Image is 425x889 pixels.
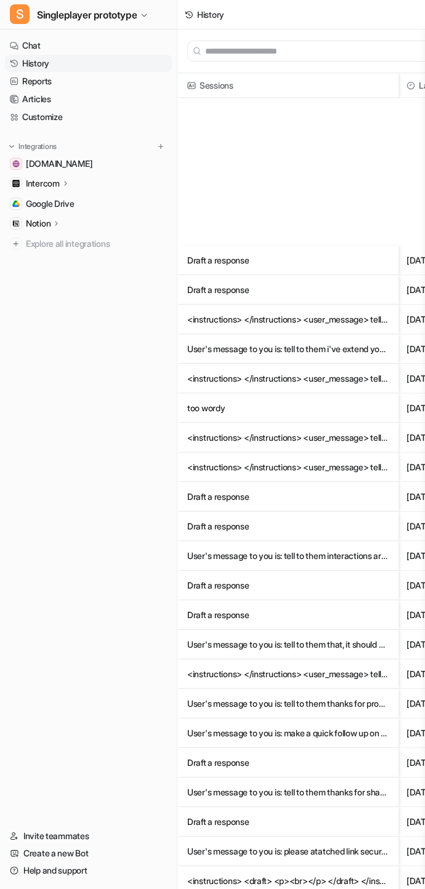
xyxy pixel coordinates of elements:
a: Create a new Bot [5,845,172,862]
p: <instructions> </instructions> <user_message> tell to them also sure, let me know how it goes as ... [187,305,389,334]
img: Google Drive [12,200,20,207]
span: Sessions [182,73,394,98]
p: User's message to you is: tell to them thanks for providing the URLs, i've to make sure fist to t... [187,689,389,718]
p: Draft a response [187,600,389,630]
img: menu_add.svg [156,142,165,151]
img: www.carlab.dk [12,160,20,167]
p: User's message to you is: tell to them that, it should be not a problem on our end, and no this s... [187,630,389,659]
p: <instructions> </instructions> <user_message> tell to them that we've on working it this week </u... [187,423,389,453]
span: S [10,4,30,24]
a: History [5,55,172,72]
p: User's message to you is: tell to them interactions are counted based [187,541,389,571]
p: Draft a response [187,482,389,512]
p: Draft a response [187,512,389,541]
p: too wordy [187,393,389,423]
p: User's message to you is: please atatched link security Hi Ingo Payment team,Thank you for your t... [187,837,389,866]
a: Chat [5,37,172,54]
p: <instructions> </instructions> <user_message> tell to them, yes the email adress has been changed... [187,364,389,393]
a: Customize [5,108,172,126]
p: Draft a response [187,246,389,275]
span: Singleplayer prototype [37,6,137,23]
img: Intercom [12,180,20,187]
p: Draft a response [187,571,389,600]
span: Explore all integrations [26,234,167,254]
p: User's message to you is: make a quick follow up on them how the trial going, we'd love to hearyo... [187,718,389,748]
img: Notion [12,220,20,227]
p: Draft a response [187,748,389,778]
p: Draft a response [187,807,389,837]
p: User's message to you is: tell to them thanks for sharing your thoughts! could you let me now you... [187,778,389,807]
a: Reports [5,73,172,90]
a: Articles [5,91,172,108]
p: User's message to you is: tell to them i've extend your trial for 2 days more! you can continue e... [187,334,389,364]
button: Integrations [5,140,60,153]
a: Explore all integrations [5,235,172,252]
a: Google DriveGoogle Drive [5,195,172,212]
p: Intercom [26,177,60,190]
img: expand menu [7,142,16,151]
span: Google Drive [26,198,75,210]
a: Invite teammates [5,827,172,845]
div: History [197,8,224,21]
img: explore all integrations [10,238,22,250]
p: Draft a response [187,275,389,305]
p: Notion [26,217,51,230]
p: <instructions> </instructions> <user_message> tell to them that its seems like your confluence kn... [187,659,389,689]
a: www.carlab.dk[DOMAIN_NAME] [5,155,172,172]
p: <instructions> </instructions> <user_message> tell to them that that's fine happy to see you onbo... [187,453,389,482]
p: Integrations [18,142,57,151]
a: Help and support [5,862,172,879]
span: [DOMAIN_NAME] [26,158,92,170]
